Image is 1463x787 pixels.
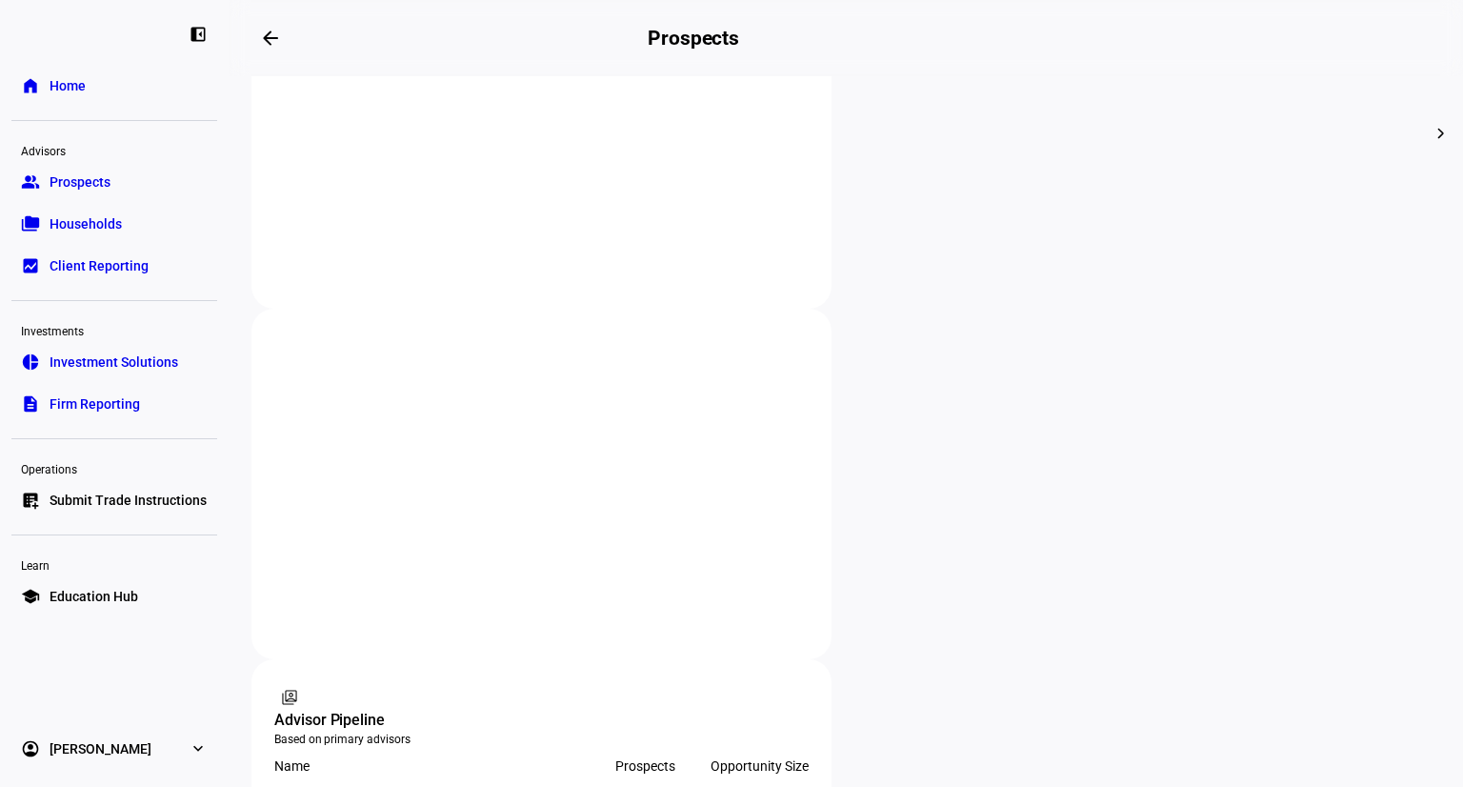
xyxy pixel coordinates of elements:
[274,709,809,732] div: Advisor Pipeline
[50,739,151,758] span: [PERSON_NAME]
[11,205,217,243] a: folder_copyHouseholds
[50,394,140,414] span: Firm Reporting
[11,163,217,201] a: groupProspects
[280,688,299,707] mat-icon: switch_account
[11,343,217,381] a: pie_chartInvestment Solutions
[21,394,40,414] eth-mat-symbol: description
[50,172,110,192] span: Prospects
[21,76,40,95] eth-mat-symbol: home
[11,247,217,285] a: bid_landscapeClient Reporting
[50,214,122,233] span: Households
[11,67,217,105] a: homeHome
[11,385,217,423] a: descriptionFirm Reporting
[21,491,40,510] eth-mat-symbol: list_alt_add
[21,256,40,275] eth-mat-symbol: bid_landscape
[50,76,86,95] span: Home
[21,739,40,758] eth-mat-symbol: account_circle
[50,587,138,606] span: Education Hub
[11,316,217,343] div: Investments
[11,454,217,481] div: Operations
[50,491,207,510] span: Submit Trade Instructions
[21,172,40,192] eth-mat-symbol: group
[21,353,40,372] eth-mat-symbol: pie_chart
[189,739,208,758] eth-mat-symbol: expand_more
[675,758,809,774] div: Opportunity Size
[259,27,282,50] mat-icon: arrow_backwards
[274,758,542,774] div: Name
[11,136,217,163] div: Advisors
[542,758,675,774] div: Prospects
[21,587,40,606] eth-mat-symbol: school
[648,27,739,50] h2: Prospects
[274,732,809,747] div: Based on primary advisors
[1430,122,1453,145] mat-icon: chevron_right
[189,25,208,44] eth-mat-symbol: left_panel_close
[50,256,149,275] span: Client Reporting
[50,353,178,372] span: Investment Solutions
[21,214,40,233] eth-mat-symbol: folder_copy
[11,551,217,577] div: Learn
